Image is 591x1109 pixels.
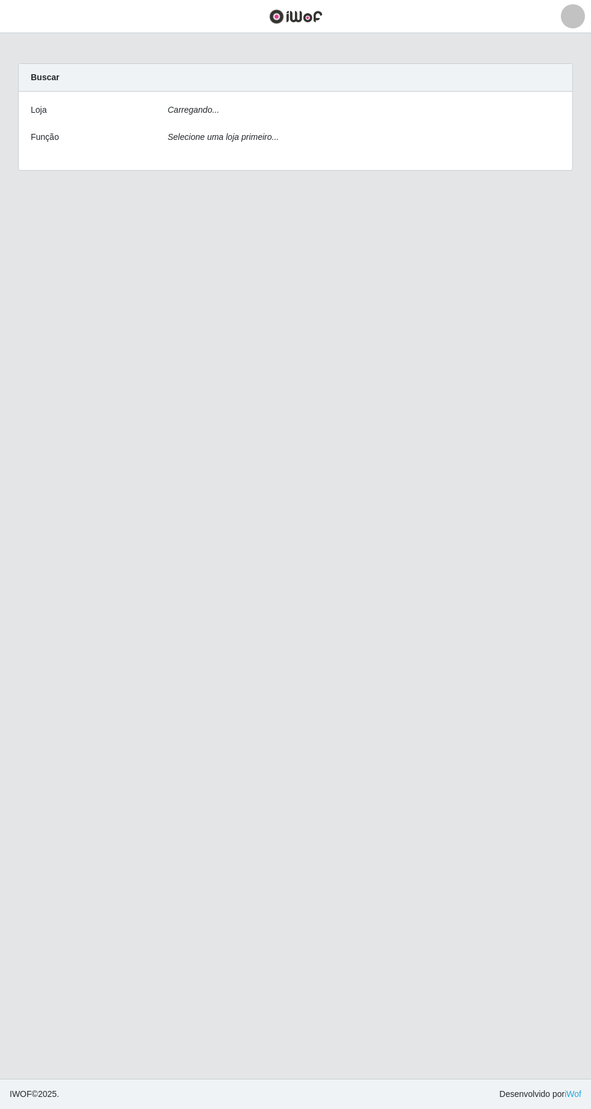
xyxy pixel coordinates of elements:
[10,1088,59,1101] span: © 2025 .
[10,1089,32,1099] span: IWOF
[168,105,220,115] i: Carregando...
[499,1088,581,1101] span: Desenvolvido por
[269,9,323,24] img: CoreUI Logo
[31,72,59,82] strong: Buscar
[564,1089,581,1099] a: iWof
[168,132,279,142] i: Selecione uma loja primeiro...
[31,131,59,144] label: Função
[31,104,46,116] label: Loja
